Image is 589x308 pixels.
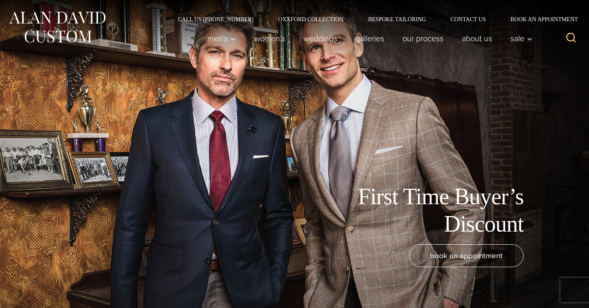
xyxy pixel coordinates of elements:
[356,16,438,22] a: Bespoke Tailoring
[207,34,236,42] span: Men’s
[266,16,356,22] a: Oxxford Collection
[346,30,393,47] a: Galleries
[339,183,524,238] h1: First Time Buyer’s Discount
[510,34,533,42] span: Sale
[438,16,498,22] a: Contact Us
[198,30,537,47] nav: Primary Navigation
[453,30,501,47] a: About Us
[294,30,346,47] a: weddings
[430,250,503,261] span: book an appointment
[498,16,581,22] a: Book an Appointment
[561,29,581,48] button: View Search Form
[166,16,266,22] a: Call Us [PHONE_NUMBER]
[8,9,106,45] img: Alan David Custom
[166,16,581,22] nav: Secondary Navigation
[409,244,524,267] a: book an appointment
[393,30,453,47] a: Our Process
[245,30,294,47] a: Women’s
